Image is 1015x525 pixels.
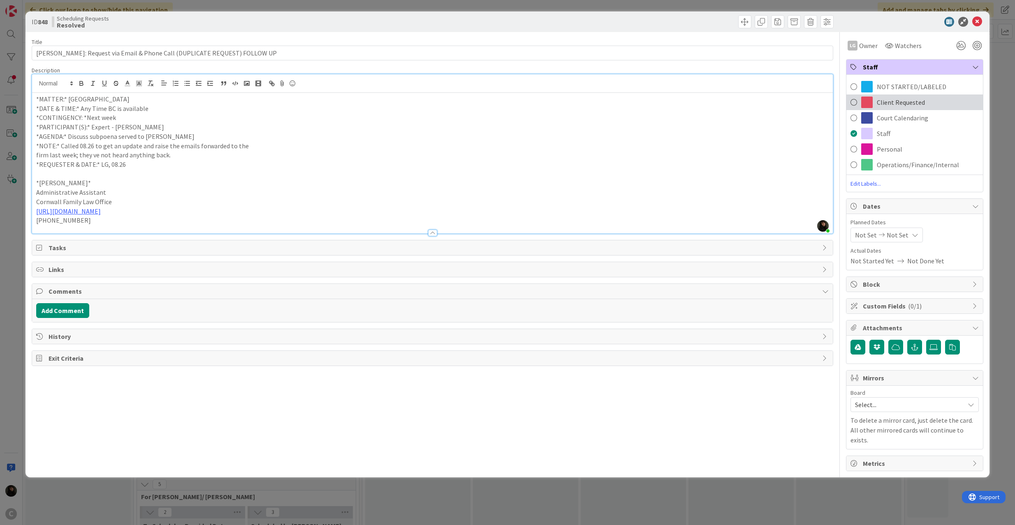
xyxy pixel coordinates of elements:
p: *CONTINGENCY: *Next week [36,113,829,122]
p: *AGENDA:* Discuss subpoena served to [PERSON_NAME] [36,132,829,141]
p: *NOTE:* Called 08.26 to get an update and raise the emails forwarded to the [36,141,829,151]
span: Edit Labels... [846,180,983,188]
span: Staff [863,62,968,72]
span: Planned Dates [850,218,979,227]
p: *PARTICIPANT(S):* Expert - [PERSON_NAME] [36,122,829,132]
span: Watchers [895,41,922,51]
span: Block [863,279,968,289]
p: [PHONE_NUMBER] [36,216,829,225]
a: [URL][DOMAIN_NAME] [36,207,101,215]
p: *MATTER:* [GEOGRAPHIC_DATA] [36,94,829,104]
span: Mirrors [863,373,968,383]
p: *DATE & TIME:* Any Time BC is available [36,104,829,113]
span: Custom Fields [863,301,968,311]
span: Not Set [855,230,877,240]
span: Links [49,265,818,274]
span: Operations/Finance/Internal [877,160,959,170]
span: Select... [855,399,960,410]
span: Personal [877,144,902,154]
span: Not Done Yet [907,256,944,266]
p: *[PERSON_NAME]* [36,178,829,188]
p: firm last week; they ve not heard anything back. [36,150,829,160]
p: To delete a mirror card, just delete the card. All other mirrored cards will continue to exists. [850,415,979,445]
p: *REQUESTER & DATE:* LG, 08.26 [36,160,829,169]
span: Scheduling Requests [57,15,109,22]
input: type card name here... [32,46,834,60]
span: Court Calendaring [877,113,928,123]
span: Exit Criteria [49,353,818,363]
span: Description [32,67,60,74]
span: Actual Dates [850,246,979,255]
span: Attachments [863,323,968,333]
span: Client Requested [877,97,925,107]
span: Support [17,1,37,11]
label: Title [32,38,42,46]
span: Dates [863,201,968,211]
span: Owner [859,41,878,51]
span: Comments [49,286,818,296]
span: Not Started Yet [850,256,894,266]
b: 848 [38,18,48,26]
button: Add Comment [36,303,89,318]
span: History [49,332,818,341]
p: Cornwall Family Law Office [36,197,829,207]
p: Administrative Assistant [36,188,829,197]
span: Tasks [49,243,818,253]
span: Not Set [887,230,908,240]
b: Resolved [57,22,109,28]
span: ( 0/1 ) [908,302,922,310]
img: xZDIgFEXJ2bLOewZ7ObDEULuHMaA3y1N.PNG [817,220,829,232]
span: NOT STARTED/LABELED [877,82,946,92]
span: Board [850,390,865,396]
span: ID [32,17,48,27]
span: Metrics [863,458,968,468]
span: Staff [877,129,891,138]
div: LG [848,41,857,51]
